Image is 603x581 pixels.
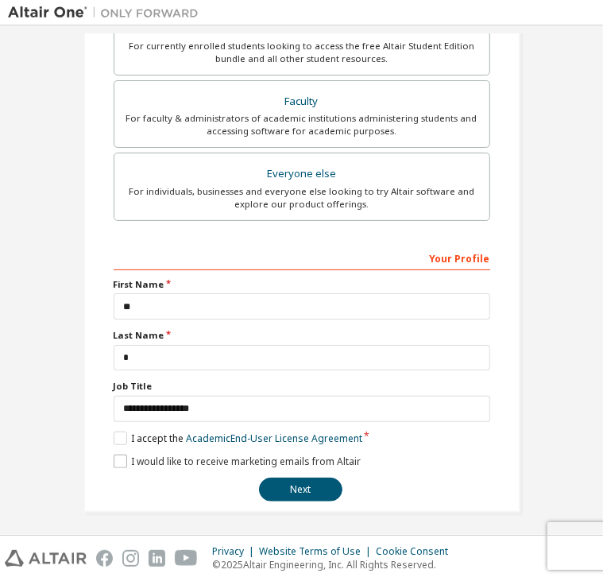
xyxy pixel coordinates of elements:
[175,550,198,567] img: youtube.svg
[212,545,259,558] div: Privacy
[114,278,490,291] label: First Name
[259,545,376,558] div: Website Terms of Use
[124,112,480,138] div: For faculty & administrators of academic institutions administering students and accessing softwa...
[8,5,207,21] img: Altair One
[114,329,490,342] label: Last Name
[124,185,480,211] div: For individuals, businesses and everyone else looking to try Altair software and explore our prod...
[5,550,87,567] img: altair_logo.svg
[114,380,490,393] label: Job Title
[114,245,490,270] div: Your Profile
[186,432,362,445] a: Academic End-User License Agreement
[259,478,342,502] button: Next
[124,91,480,113] div: Faculty
[212,558,458,571] p: © 2025 Altair Engineering, Inc. All Rights Reserved.
[114,432,362,445] label: I accept the
[149,550,165,567] img: linkedin.svg
[124,163,480,185] div: Everyone else
[124,40,480,65] div: For currently enrolled students looking to access the free Altair Student Edition bundle and all ...
[376,545,458,558] div: Cookie Consent
[96,550,113,567] img: facebook.svg
[114,455,361,468] label: I would like to receive marketing emails from Altair
[122,550,139,567] img: instagram.svg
